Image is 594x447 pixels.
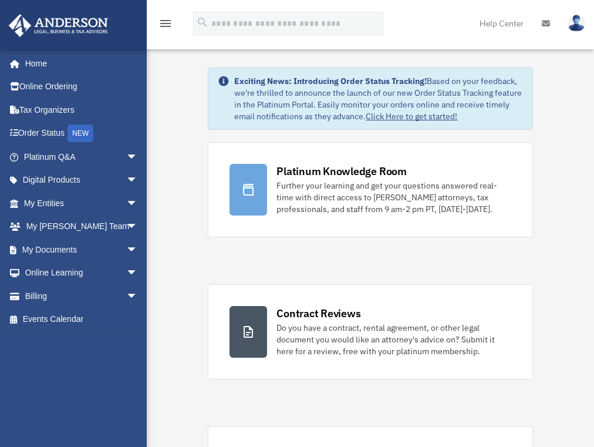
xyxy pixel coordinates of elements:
[8,284,156,308] a: Billingarrow_drop_down
[366,111,457,122] a: Click Here to get started!
[126,145,150,169] span: arrow_drop_down
[8,191,156,215] a: My Entitiesarrow_drop_down
[8,98,156,122] a: Tax Organizers
[8,169,156,192] a: Digital Productsarrow_drop_down
[8,145,156,169] a: Platinum Q&Aarrow_drop_down
[126,191,150,216] span: arrow_drop_down
[126,284,150,308] span: arrow_drop_down
[196,16,209,29] i: search
[8,308,156,331] a: Events Calendar
[276,164,407,179] div: Platinum Knowledge Room
[208,284,533,379] a: Contract Reviews Do you have a contract, rental agreement, or other legal document you would like...
[8,122,156,146] a: Order StatusNEW
[8,238,156,261] a: My Documentsarrow_drop_down
[8,75,156,99] a: Online Ordering
[208,142,533,237] a: Platinum Knowledge Room Further your learning and get your questions answered real-time with dire...
[8,261,156,285] a: Online Learningarrow_drop_down
[276,322,511,357] div: Do you have a contract, rental agreement, or other legal document you would like an attorney's ad...
[158,21,173,31] a: menu
[8,52,150,75] a: Home
[8,215,156,238] a: My [PERSON_NAME] Teamarrow_drop_down
[126,215,150,239] span: arrow_drop_down
[568,15,585,32] img: User Pic
[234,75,523,122] div: Based on your feedback, we're thrilled to announce the launch of our new Order Status Tracking fe...
[126,169,150,193] span: arrow_drop_down
[126,261,150,285] span: arrow_drop_down
[126,238,150,262] span: arrow_drop_down
[67,125,93,142] div: NEW
[276,306,360,321] div: Contract Reviews
[5,14,112,37] img: Anderson Advisors Platinum Portal
[158,16,173,31] i: menu
[234,76,427,86] strong: Exciting News: Introducing Order Status Tracking!
[276,180,511,215] div: Further your learning and get your questions answered real-time with direct access to [PERSON_NAM...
